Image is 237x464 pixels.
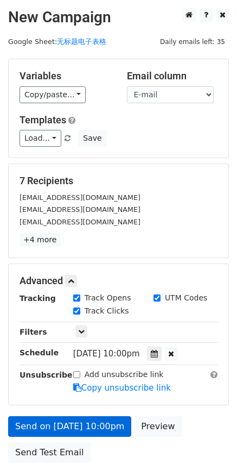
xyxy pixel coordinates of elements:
[20,193,140,202] small: [EMAIL_ADDRESS][DOMAIN_NAME]
[127,70,218,82] h5: Email column
[20,130,61,147] a: Load...
[20,371,73,379] strong: Unsubscribe
[8,8,229,27] h2: New Campaign
[8,442,91,463] a: Send Test Email
[8,37,106,46] small: Google Sheet:
[20,328,47,336] strong: Filters
[20,233,60,247] a: +4 more
[85,305,129,317] label: Track Clicks
[85,292,131,304] label: Track Opens
[20,86,86,103] a: Copy/paste...
[20,348,59,357] strong: Schedule
[73,349,140,359] span: [DATE] 10:00pm
[20,70,111,82] h5: Variables
[8,416,131,437] a: Send on [DATE] 10:00pm
[183,412,237,464] iframe: Chat Widget
[20,175,217,187] h5: 7 Recipients
[20,294,56,303] strong: Tracking
[183,412,237,464] div: 聊天小组件
[20,218,140,226] small: [EMAIL_ADDRESS][DOMAIN_NAME]
[20,114,66,126] a: Templates
[134,416,182,437] a: Preview
[57,37,106,46] a: 无标题电子表格
[85,369,164,380] label: Add unsubscribe link
[156,37,229,46] a: Daily emails left: 35
[156,36,229,48] span: Daily emails left: 35
[20,205,140,214] small: [EMAIL_ADDRESS][DOMAIN_NAME]
[73,383,171,393] a: Copy unsubscribe link
[20,275,217,287] h5: Advanced
[78,130,106,147] button: Save
[165,292,207,304] label: UTM Codes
